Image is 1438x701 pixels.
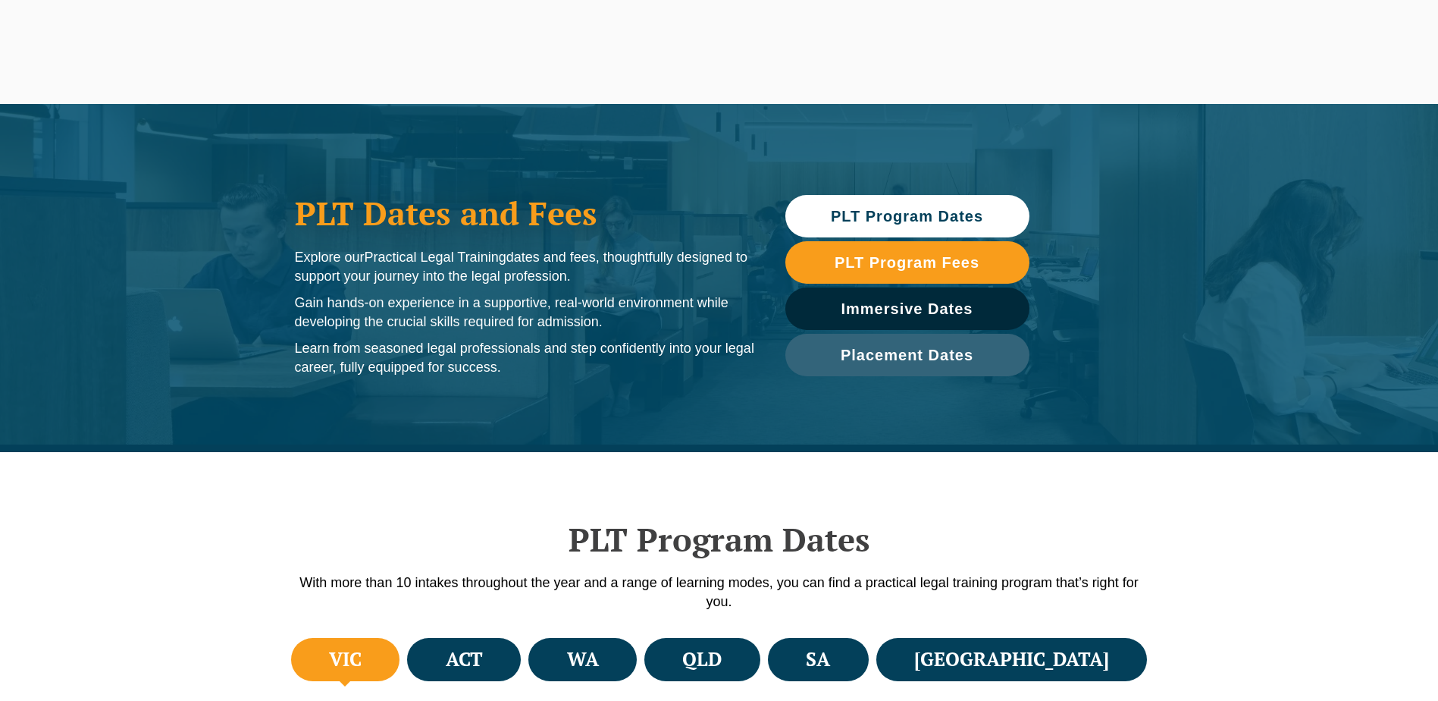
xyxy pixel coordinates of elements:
[785,288,1029,330] a: Immersive Dates
[785,334,1029,376] a: Placement Dates
[785,195,1029,237] a: PLT Program Dates
[295,248,755,286] p: Explore our dates and fees, thoughtfully designed to support your journey into the legal profession.
[567,647,599,672] h4: WA
[365,250,506,265] span: Practical Legal Training
[295,294,755,332] p: Gain hands-on experience in a supportive, real-world environment while developing the crucial ski...
[329,647,362,672] h4: VIC
[914,647,1109,672] h4: [GEOGRAPHIC_DATA]
[785,241,1029,284] a: PLT Program Fees
[295,194,755,232] h1: PLT Dates and Fees
[841,301,973,316] span: Immersive Dates
[841,347,973,363] span: Placement Dates
[831,209,983,224] span: PLT Program Dates
[806,647,830,672] h4: SA
[287,574,1151,611] p: With more than 10 intakes throughout the year and a range of learning modes, you can find a pract...
[835,255,979,270] span: PLT Program Fees
[682,647,722,672] h4: QLD
[446,647,483,672] h4: ACT
[287,520,1151,558] h2: PLT Program Dates
[295,339,755,377] p: Learn from seasoned legal professionals and step confidently into your legal career, fully equipp...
